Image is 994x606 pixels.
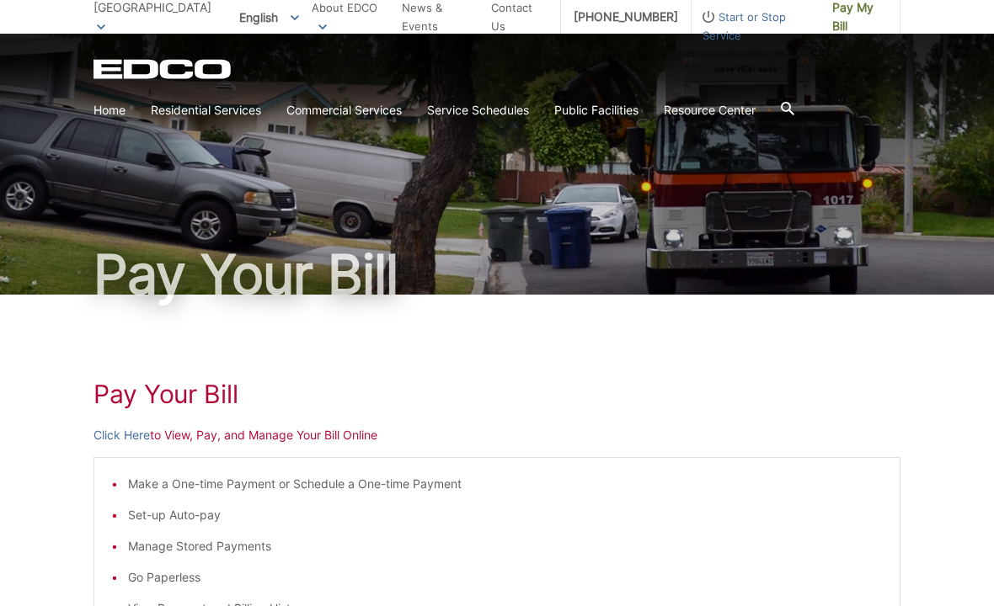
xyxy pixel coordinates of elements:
li: Set-up Auto-pay [128,506,883,524]
h1: Pay Your Bill [94,247,900,301]
a: EDCD logo. Return to the homepage. [94,59,233,79]
li: Manage Stored Payments [128,537,883,555]
h1: Pay Your Bill [94,379,900,409]
li: Go Paperless [128,568,883,587]
a: Resource Center [664,101,756,120]
a: Residential Services [151,101,261,120]
span: English [227,3,312,31]
a: Commercial Services [286,101,402,120]
li: Make a One-time Payment or Schedule a One-time Payment [128,475,883,493]
a: Service Schedules [427,101,529,120]
p: to View, Pay, and Manage Your Bill Online [94,426,900,444]
a: Public Facilities [554,101,639,120]
a: Home [94,101,126,120]
a: Click Here [94,426,150,444]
